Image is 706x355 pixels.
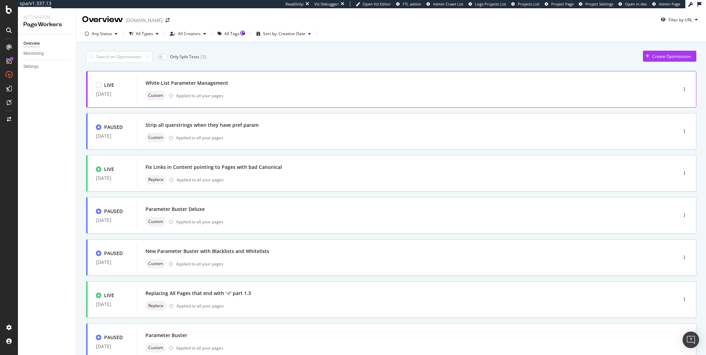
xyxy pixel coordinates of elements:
[240,30,246,36] div: Tooltip anchor
[96,133,129,139] div: [DATE]
[23,21,71,29] div: PageWorkers
[585,1,613,7] span: Project Settings
[145,217,166,226] div: neutral label
[201,53,206,60] div: ( 3 )
[659,1,680,7] span: Admin Page
[104,82,114,89] div: LIVE
[396,1,421,7] a: FTL admin
[285,1,304,7] div: ReadOnly:
[215,28,248,39] button: All Tags
[148,135,163,140] span: Custom
[126,28,161,39] button: All Types
[145,175,166,184] div: neutral label
[511,1,539,7] a: Projects List
[145,301,166,311] div: neutral label
[96,175,129,181] div: [DATE]
[148,220,163,224] span: Custom
[683,332,699,348] div: Open Intercom Messenger
[23,40,71,47] a: Overview
[176,345,223,351] div: Applied to all your pages
[652,53,691,59] div: Create Optimization
[104,334,123,341] div: PAUSED
[475,1,506,7] span: Logs Projects List
[104,208,123,215] div: PAUSED
[468,1,506,7] a: Logs Projects List
[652,1,680,7] a: Admin Page
[23,63,71,70] a: Settings
[104,250,123,257] div: PAUSED
[167,28,209,39] button: All Creators
[96,217,129,223] div: [DATE]
[145,332,187,339] div: Parameter Buster
[23,14,71,21] div: Activation
[92,32,112,36] div: Any Status
[224,32,240,36] div: All Tags
[23,63,39,70] div: Settings
[145,248,269,255] div: New Parameter Buster with Blacklists and Whitelists
[148,346,163,350] span: Custom
[104,124,123,131] div: PAUSED
[136,32,153,36] div: All Types
[82,28,120,39] button: Any Status
[148,304,163,308] span: Replace
[178,32,201,36] div: All Creators
[96,302,129,307] div: [DATE]
[176,93,223,99] div: Applied to all your pages
[148,177,163,182] span: Replace
[403,1,421,7] span: FTL admin
[254,28,314,39] button: Sort by: Creation Date
[126,17,163,24] div: [DOMAIN_NAME]
[86,51,152,63] input: Search an Optimization
[165,18,170,23] div: arrow-right-arrow-left
[145,80,228,87] div: White-List Parameter Management
[82,14,123,26] div: Overview
[433,1,463,7] span: Admin Crawl List
[356,1,391,7] a: Open Viz Editor
[643,51,696,62] button: Create Optimization
[625,1,647,7] span: Open in dev
[579,1,613,7] a: Project Settings
[145,290,251,297] div: Replacing All Pages that end with '-r' part 1.3
[426,1,463,7] a: Admin Crawl List
[145,343,166,353] div: neutral label
[104,292,114,299] div: LIVE
[23,40,40,47] div: Overview
[176,303,224,309] div: Applied to all your pages
[145,133,166,142] div: neutral label
[145,259,166,268] div: neutral label
[96,344,129,349] div: [DATE]
[668,17,692,23] div: Filter by URL
[96,91,129,97] div: [DATE]
[145,164,282,171] div: Fix Links in Content pointing to Pages with bad Canonical
[176,219,223,225] div: Applied to all your pages
[145,91,166,100] div: neutral label
[545,1,574,7] a: Project Page
[263,32,305,36] div: Sort by: Creation Date
[148,93,163,98] span: Custom
[145,206,205,213] div: Parameter Buster Deluxe
[170,54,199,60] div: Only Split Tests
[104,166,114,173] div: LIVE
[96,260,129,265] div: [DATE]
[363,1,391,7] span: Open Viz Editor
[176,135,223,141] div: Applied to all your pages
[314,1,339,7] div: Viz Debugger:
[23,50,71,57] a: Monitoring
[148,262,163,266] span: Custom
[518,1,539,7] span: Projects List
[551,1,574,7] span: Project Page
[145,122,259,129] div: Strip all querstrings when they have pref param
[23,50,44,57] div: Monitoring
[618,1,647,7] a: Open in dev
[176,261,223,267] div: Applied to all your pages
[658,14,700,25] button: Filter by URL
[176,177,224,183] div: Applied to all your pages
